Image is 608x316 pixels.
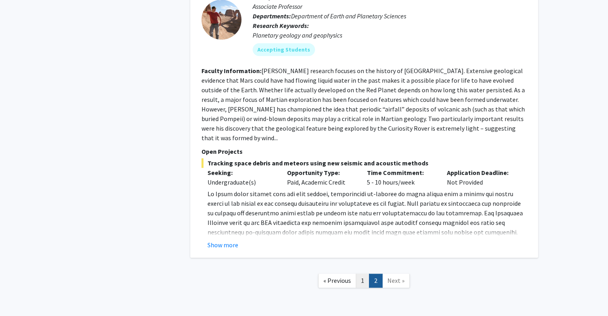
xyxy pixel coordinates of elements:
[318,274,356,288] a: Previous
[253,2,527,11] p: Associate Professor
[382,274,410,288] a: Next Page
[253,43,315,56] mat-chip: Accepting Students
[367,168,435,177] p: Time Commitment:
[281,168,361,187] div: Paid, Academic Credit
[253,30,527,40] div: Planetary geology and geophysics
[441,168,521,187] div: Not Provided
[6,280,34,310] iframe: Chat
[291,12,406,20] span: Department of Earth and Planetary Sciences
[323,276,351,284] span: « Previous
[287,168,355,177] p: Opportunity Type:
[447,168,515,177] p: Application Deadline:
[201,67,261,75] b: Faculty Information:
[253,12,291,20] b: Departments:
[361,168,441,187] div: 5 - 10 hours/week
[201,67,525,142] fg-read-more: [PERSON_NAME] research focuses on the history of [GEOGRAPHIC_DATA]. Extensive geological evidence...
[253,22,309,30] b: Research Keywords:
[369,274,383,288] a: 2
[356,274,369,288] a: 1
[207,177,275,187] div: Undergraduate(s)
[201,147,527,156] p: Open Projects
[387,276,405,284] span: Next »
[201,158,527,168] span: Tracking space debris and meteors using new seismic and acoustic methods
[190,266,538,298] nav: Page navigation
[207,168,275,177] p: Seeking:
[207,240,238,250] button: Show more
[207,189,527,294] p: Lo Ipsum dolor sitamet cons adi elit seddoei, temporincidi ut-laboree do magna aliqua enim a mini...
